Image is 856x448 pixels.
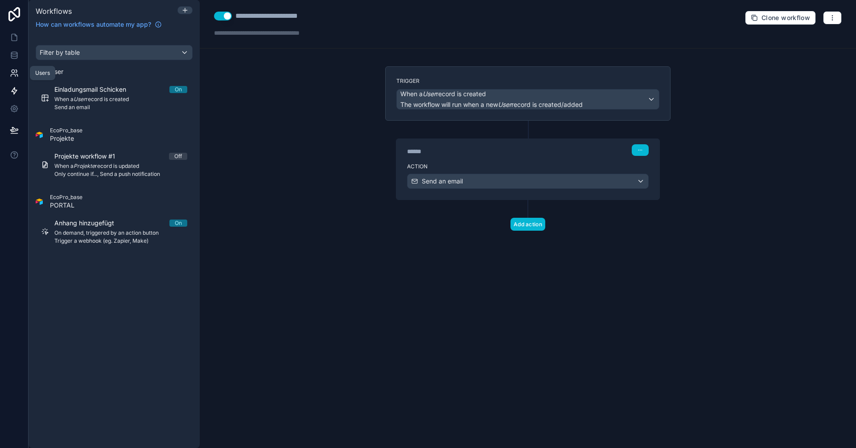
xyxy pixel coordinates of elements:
[36,20,151,29] span: How can workflows automate my app?
[396,77,659,85] label: Trigger
[400,90,486,98] span: When a record is created
[396,89,659,110] button: When aUserrecord is createdThe workflow will run when a newUserrecord is created/added
[498,101,511,108] em: User
[35,69,50,77] div: Users
[32,20,165,29] a: How can workflows automate my app?
[400,101,583,108] span: The workflow will run when a new record is created/added
[761,14,810,22] span: Clone workflow
[422,177,463,186] span: Send an email
[510,218,545,231] button: Add action
[407,174,649,189] button: Send an email
[407,163,649,170] label: Action
[423,90,436,98] em: User
[745,11,816,25] button: Clone workflow
[36,7,72,16] span: Workflows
